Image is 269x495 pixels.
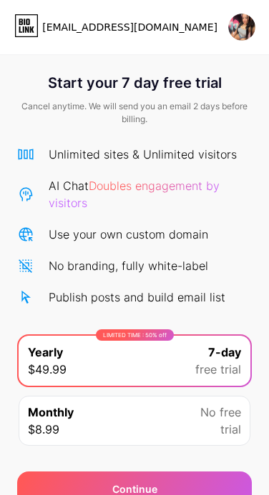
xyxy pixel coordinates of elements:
span: Yearly [28,344,63,361]
div: LIMITED TIME : 50% off [96,329,174,341]
div: AI Chat [49,177,252,211]
span: trial [220,421,241,438]
span: free trial [195,361,241,378]
img: ericapinheiro3 [228,14,255,41]
span: $49.99 [28,361,67,378]
span: Monthly [28,404,74,421]
span: Start your 7 day free trial [48,69,222,97]
span: 7-day [208,344,241,361]
div: [EMAIL_ADDRESS][DOMAIN_NAME] [42,20,217,35]
span: $8.99 [28,421,59,438]
div: Unlimited sites & Unlimited visitors [49,146,237,163]
span: No free [200,404,241,421]
div: Use your own custom domain [49,226,208,243]
span: Doubles engagement by visitors [49,179,220,210]
span: Cancel anytime. We will send you an email 2 days before billing. [17,100,252,126]
div: Publish posts and build email list [49,289,225,306]
div: No branding, fully white-label [49,257,208,274]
